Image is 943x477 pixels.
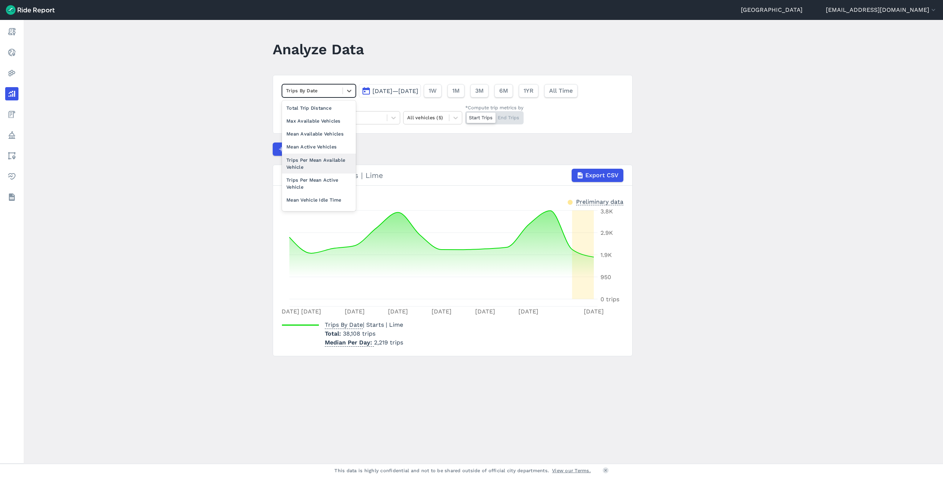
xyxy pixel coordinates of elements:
tspan: [DATE] [475,308,495,315]
tspan: [DATE] [301,308,321,315]
div: Mean Vehicle Idle Time [282,193,356,206]
span: 1W [429,86,437,95]
tspan: 1.9K [600,251,612,258]
tspan: 950 [600,274,611,281]
h1: Analyze Data [273,39,364,59]
a: Report [5,25,18,38]
div: Max Available Vehicles [282,114,356,127]
a: Realtime [5,46,18,59]
tspan: 0 trips [600,296,619,303]
button: 3M [470,84,488,97]
div: *Compute trip metrics by [465,104,524,111]
a: Datasets [5,191,18,204]
tspan: [DATE] [345,308,365,315]
a: Analyze [5,87,18,100]
span: 6M [499,86,508,95]
span: Median Per Day [325,337,374,347]
span: All Time [549,86,573,95]
a: Health [5,170,18,183]
tspan: [DATE] [584,308,604,315]
tspan: 2.9K [600,229,613,236]
div: Total Trip Distance [282,102,356,114]
tspan: [DATE] [279,308,299,315]
span: Total [325,330,343,337]
div: Preliminary data [576,198,623,205]
button: Compare Metrics [273,143,341,156]
a: Heatmaps [5,66,18,80]
a: [GEOGRAPHIC_DATA] [741,6,803,14]
a: Areas [5,149,18,162]
div: Trips By Date | Starts | Lime [282,169,623,182]
button: 1M [447,84,464,97]
span: | Starts | Lime [325,321,403,328]
span: 1M [452,86,460,95]
a: Fees [5,108,18,121]
span: Export CSV [585,171,619,180]
button: [EMAIL_ADDRESS][DOMAIN_NAME] [826,6,937,14]
p: 2,219 trips [325,338,403,347]
span: 38,108 trips [343,330,375,337]
button: Export CSV [572,169,623,182]
div: Trips Per Mean Available Vehicle [282,154,356,174]
button: 1YR [519,84,538,97]
a: Policy [5,128,18,142]
button: [DATE]—[DATE] [359,84,421,97]
tspan: [DATE] [518,308,538,315]
span: Trips By Date [325,319,363,329]
button: 6M [494,84,513,97]
span: 3M [475,86,484,95]
img: Ride Report [6,5,55,15]
button: 1W [424,84,442,97]
div: Trips Per Mean Active Vehicle [282,174,356,193]
tspan: [DATE] [388,308,408,315]
div: Mean Available Vehicles [282,127,356,140]
tspan: [DATE] [432,308,452,315]
tspan: 3.8K [600,208,613,215]
a: View our Terms. [552,467,591,474]
span: 1YR [524,86,534,95]
span: [DATE]—[DATE] [372,87,418,95]
div: Mean Active Vehicles [282,140,356,153]
button: All Time [544,84,578,97]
